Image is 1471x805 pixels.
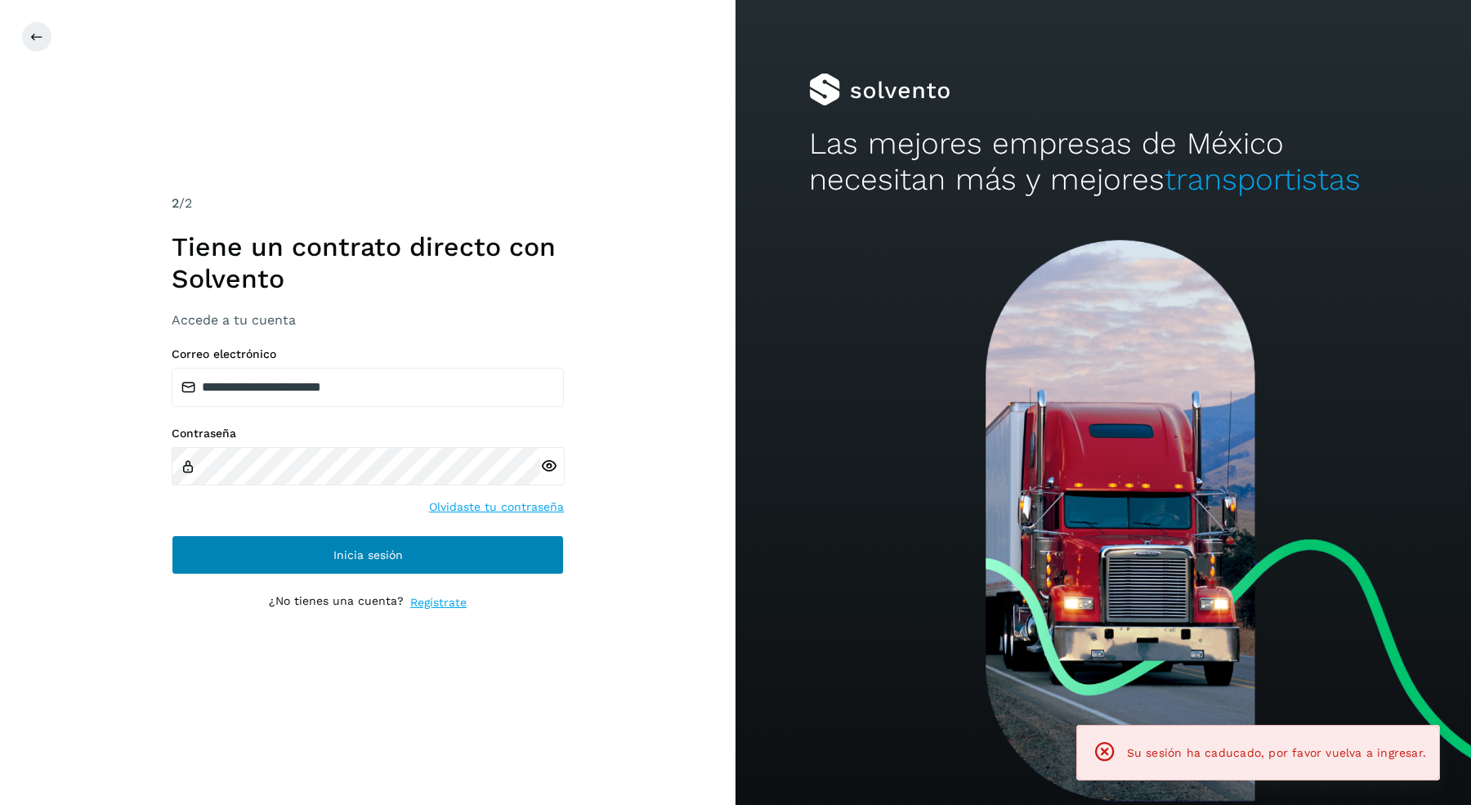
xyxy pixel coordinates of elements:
[172,231,564,294] h1: Tiene un contrato directo con Solvento
[172,535,564,575] button: Inicia sesión
[410,594,467,611] a: Regístrate
[172,347,564,361] label: Correo electrónico
[429,499,564,516] a: Olvidaste tu contraseña
[1127,746,1426,759] span: Su sesión ha caducado, por favor vuelva a ingresar.
[333,549,403,561] span: Inicia sesión
[269,594,404,611] p: ¿No tienes una cuenta?
[172,194,564,213] div: /2
[172,195,179,211] span: 2
[809,126,1397,199] h2: Las mejores empresas de México necesitan más y mejores
[172,427,564,441] label: Contraseña
[1165,162,1361,197] span: transportistas
[172,312,564,328] h3: Accede a tu cuenta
